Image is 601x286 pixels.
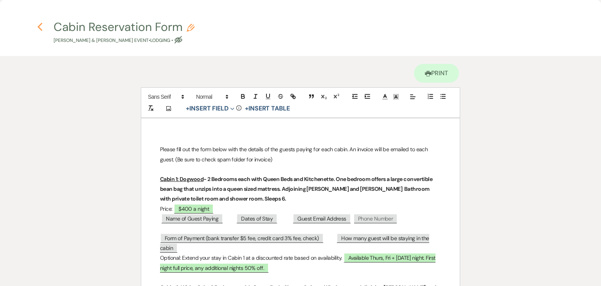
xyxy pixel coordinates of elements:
p: [PERSON_NAME] & [PERSON_NAME] Event • Lodging • [54,37,194,44]
strong: - 2 Bedrooms each with Queen Beds and Kitchenette. One bedroom offers a large convertible bean ba... [160,176,434,202]
span: + [186,105,189,112]
span: Form of Payment (bank transfer $5 fee, credit card 3% fee, check) [160,233,324,243]
p: Please fill out the form below with the details of the guests paying for each cabin. An invoice w... [160,145,441,164]
span: Name of Guest Paying [161,214,223,223]
span: Phone Number [354,214,397,223]
span: + [245,105,248,112]
span: Header Formats [193,92,231,101]
span: Text Color [380,92,390,101]
span: Text Background Color [390,92,401,101]
span: Alignment [407,92,418,101]
button: Cabin Reservation Form[PERSON_NAME] & [PERSON_NAME] Event•Lodging • [54,21,194,44]
span: Dates of Stay [236,214,277,223]
span: How many guest will be staying in the cabin [160,233,429,253]
u: Cabin 1: Dogwood [160,176,203,183]
span: $400 a night [174,204,214,214]
p: Price: [160,204,441,214]
a: Print [414,64,459,83]
p: Optional: Extend your stay in Cabin 1 at a discounted rate based on availability. [160,253,441,273]
span: Guest Email Address [293,214,351,223]
button: +Insert Table [242,104,293,113]
span: Available Thurs, Fri + [DATE] night. First night full price, any additional nights 50% off. [160,253,435,272]
button: Insert Field [183,104,237,113]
